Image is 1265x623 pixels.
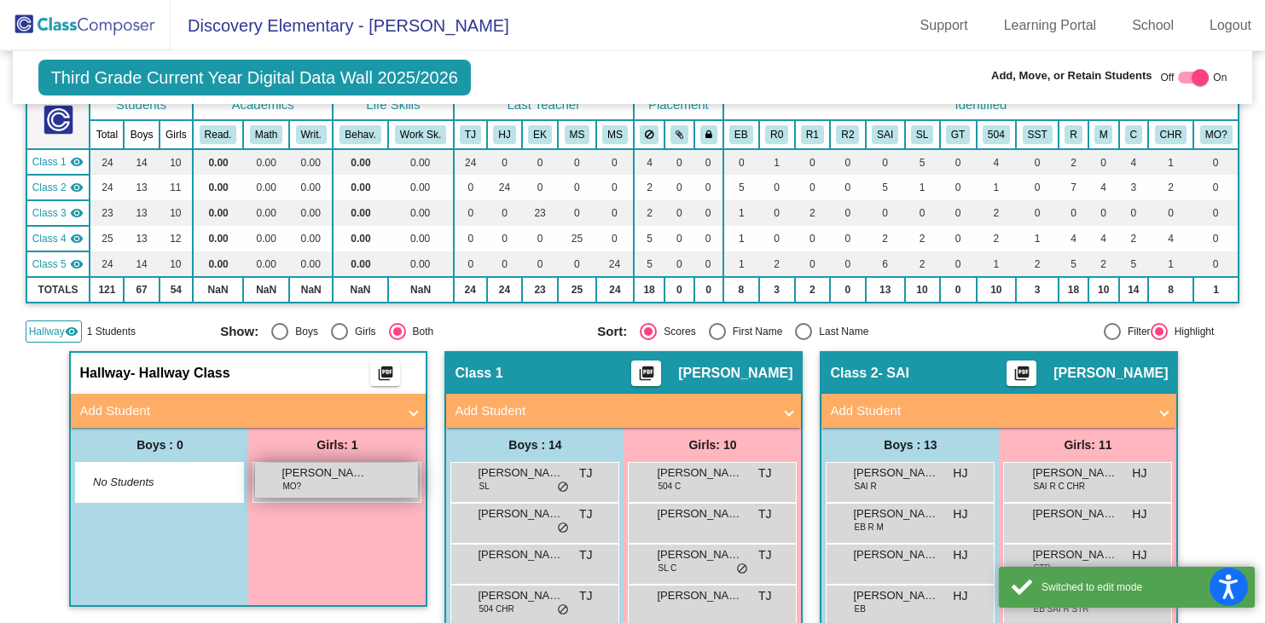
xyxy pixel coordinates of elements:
td: 0.00 [333,251,387,277]
th: Meaghan Swenson [596,120,634,149]
td: 6 [866,251,905,277]
td: 0 [558,175,595,200]
td: Maddy Salerno - SAI [26,226,90,251]
mat-radio-group: Select an option [220,323,584,340]
td: 0.00 [243,251,289,277]
th: Keep with students [664,120,694,149]
span: Class 2 [32,180,67,195]
mat-icon: visibility [70,155,84,169]
td: 4 [1059,226,1088,251]
span: Class 5 [32,257,67,272]
td: 0 [830,149,866,175]
th: Student Moving | Maybe [1193,120,1239,149]
th: Taylor Jacobson [454,120,487,149]
td: 0 [940,277,977,303]
span: On [1213,70,1227,85]
td: 0 [940,149,977,175]
button: 504 [983,125,1010,144]
button: SST [1023,125,1053,144]
td: 2 [905,226,940,251]
td: 10 [1088,277,1119,303]
span: Class 4 [32,231,67,246]
button: SL [911,125,933,144]
span: Class 3 [32,205,67,221]
button: TJ [460,125,481,144]
td: 0 [487,251,522,277]
td: 0 [866,200,905,226]
span: 1 Students [87,324,136,339]
td: 1 [723,251,759,277]
td: 0.00 [289,226,333,251]
td: 1 [723,200,759,226]
span: Add, Move, or Retain Students [991,67,1152,84]
td: 0.00 [243,175,289,200]
th: Math Intervention [1088,120,1119,149]
td: 0 [454,200,487,226]
div: Boys : 13 [821,428,999,462]
td: 8 [1148,277,1193,303]
td: 0.00 [333,175,387,200]
td: 0 [759,200,795,226]
td: 0 [940,175,977,200]
td: 0 [830,175,866,200]
mat-panel-title: Add Student [455,401,772,421]
th: Keep away students [634,120,664,149]
div: Boys : 0 [71,428,248,462]
td: 4 [1148,226,1193,251]
td: 0 [558,200,595,226]
span: Show: [220,324,258,339]
span: Class 1 [32,154,67,170]
mat-icon: visibility [70,257,84,271]
td: 7 [1059,175,1088,200]
td: 24 [487,175,522,200]
td: 0 [522,149,558,175]
td: 23 [522,277,558,303]
div: Highlight [1168,324,1215,339]
th: Placement [634,90,722,120]
td: 5 [634,226,664,251]
mat-icon: visibility [70,181,84,194]
span: Third Grade Current Year Digital Data Wall 2025/2026 [38,60,471,95]
td: 0.00 [193,200,243,226]
td: Meaghan Swenson - SAI [26,251,90,277]
td: 0.00 [243,149,289,175]
td: 0 [866,149,905,175]
button: Print Students Details [631,361,661,386]
td: 0.00 [388,149,454,175]
button: Writ. [296,125,327,144]
td: 13 [124,175,159,200]
td: 2 [795,277,831,303]
td: 0 [830,251,866,277]
div: First Name [726,324,783,339]
td: 0.00 [243,200,289,226]
mat-icon: picture_as_pdf [375,365,396,389]
td: 18 [634,277,664,303]
button: EK [528,125,552,144]
button: Print Students Details [370,361,400,386]
div: Girls: 10 [624,428,801,462]
th: 504 Accomodation Plan [977,120,1017,149]
div: Filter [1121,324,1151,339]
th: Life Skills [333,90,453,120]
td: 13 [124,226,159,251]
td: 14 [124,149,159,175]
th: Gifted and Talented [940,120,977,149]
td: 0 [1088,200,1119,226]
td: 0 [1059,200,1088,226]
mat-icon: visibility [70,232,84,245]
td: 5 [634,251,664,277]
th: Hauna James [487,120,522,149]
td: 54 [160,277,193,303]
td: 0 [454,175,487,200]
td: 24 [596,277,634,303]
td: 12 [160,226,193,251]
td: 25 [558,226,595,251]
td: 11 [160,175,193,200]
td: 0 [522,175,558,200]
td: 23 [90,200,124,226]
td: 0 [830,277,866,303]
span: [PERSON_NAME] [1053,365,1168,382]
a: Support [907,12,982,39]
td: 0 [522,226,558,251]
button: SAI [872,125,898,144]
